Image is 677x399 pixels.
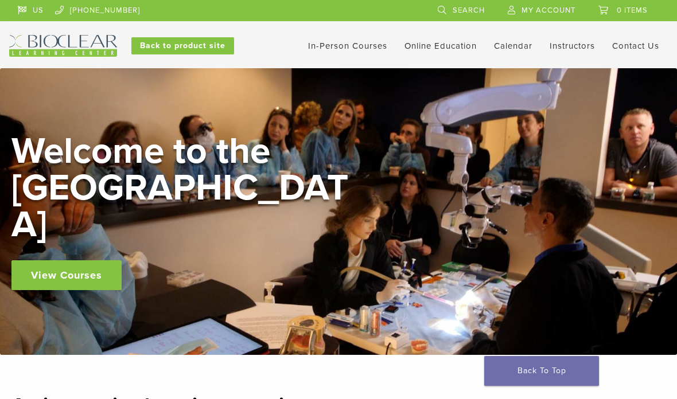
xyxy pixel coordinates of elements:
[494,41,532,51] a: Calendar
[522,6,575,15] span: My Account
[453,6,485,15] span: Search
[11,133,356,243] h2: Welcome to the [GEOGRAPHIC_DATA]
[617,6,648,15] span: 0 items
[131,37,234,54] a: Back to product site
[11,260,122,290] a: View Courses
[612,41,659,51] a: Contact Us
[9,35,117,57] img: Bioclear
[550,41,595,51] a: Instructors
[404,41,477,51] a: Online Education
[308,41,387,51] a: In-Person Courses
[484,356,599,386] a: Back To Top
